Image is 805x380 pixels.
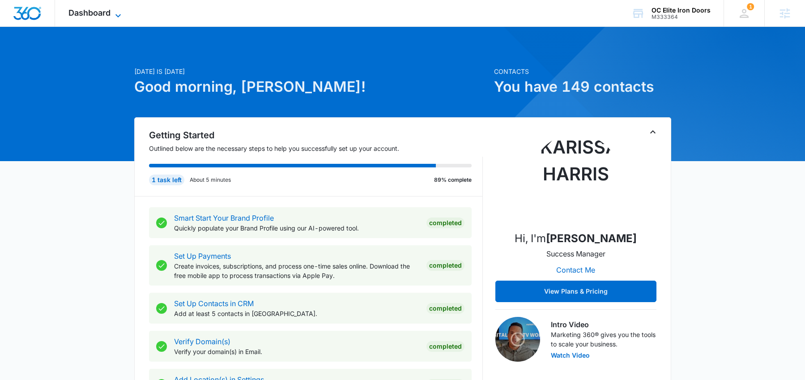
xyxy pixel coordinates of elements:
[426,341,464,352] div: Completed
[551,352,590,359] button: Watch Video
[68,8,111,17] span: Dashboard
[134,76,489,98] h1: Good morning, [PERSON_NAME]!
[495,281,656,302] button: View Plans & Pricing
[149,175,184,185] div: 1 task left
[647,127,658,137] button: Toggle Collapse
[546,232,637,245] strong: [PERSON_NAME]
[149,144,483,153] p: Outlined below are the necessary steps to help you successfully set up your account.
[426,303,464,314] div: Completed
[652,14,711,20] div: account id
[531,134,621,223] img: Karissa Harris
[495,317,540,362] img: Intro Video
[426,260,464,271] div: Completed
[434,176,472,184] p: 89% complete
[174,299,254,308] a: Set Up Contacts in CRM
[134,67,489,76] p: [DATE] is [DATE]
[747,3,754,10] div: notifications count
[546,248,605,259] p: Success Manager
[190,176,231,184] p: About 5 minutes
[494,67,671,76] p: Contacts
[426,218,464,228] div: Completed
[515,231,637,247] p: Hi, I'm
[547,259,604,281] button: Contact Me
[551,319,656,330] h3: Intro Video
[149,128,483,142] h2: Getting Started
[174,347,419,356] p: Verify your domain(s) in Email.
[174,309,419,318] p: Add at least 5 contacts in [GEOGRAPHIC_DATA].
[174,213,274,222] a: Smart Start Your Brand Profile
[652,7,711,14] div: account name
[174,337,230,346] a: Verify Domain(s)
[551,330,656,349] p: Marketing 360® gives you the tools to scale your business.
[174,261,419,280] p: Create invoices, subscriptions, and process one-time sales online. Download the free mobile app t...
[174,252,231,260] a: Set Up Payments
[494,76,671,98] h1: You have 149 contacts
[747,3,754,10] span: 1
[174,223,419,233] p: Quickly populate your Brand Profile using our AI-powered tool.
